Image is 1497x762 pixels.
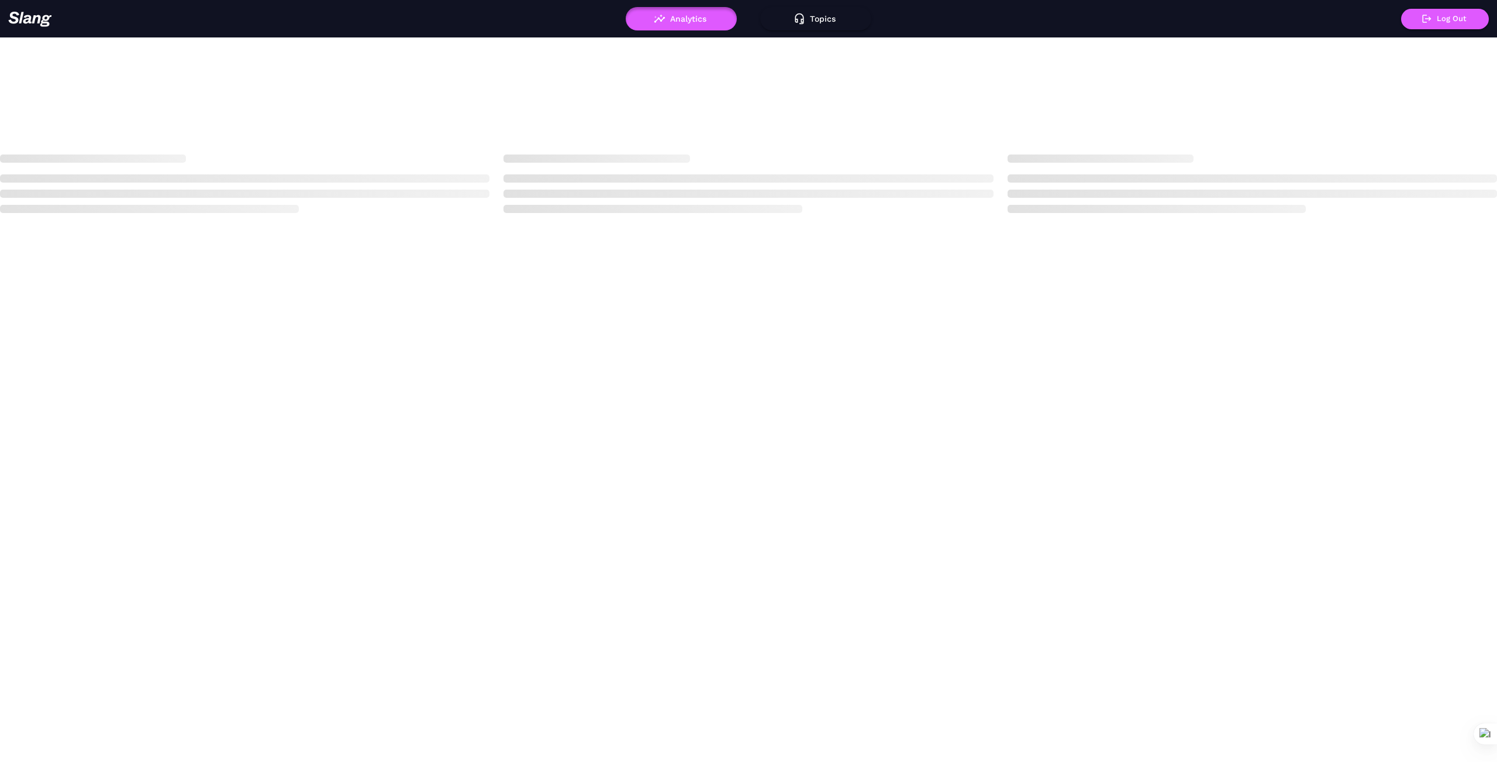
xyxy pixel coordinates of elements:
img: 623511267c55cb56e2f2a487_logo2.png [8,11,52,27]
a: Analytics [626,14,737,22]
button: Log Out [1401,9,1489,29]
button: Analytics [626,7,737,30]
button: Topics [760,7,871,30]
